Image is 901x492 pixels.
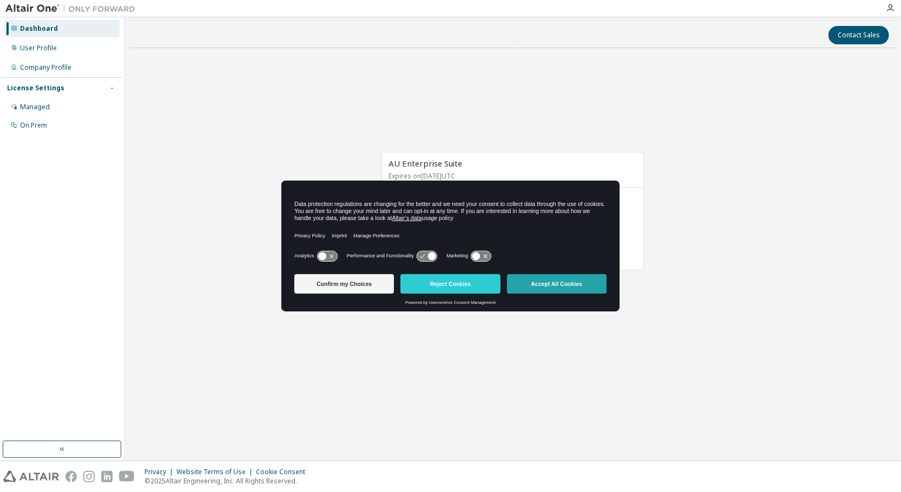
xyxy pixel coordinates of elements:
[144,468,176,476] div: Privacy
[3,471,59,482] img: altair_logo.svg
[5,3,141,14] img: Altair One
[101,471,113,482] img: linkedin.svg
[20,63,71,72] div: Company Profile
[389,171,634,181] p: Expires on [DATE] UTC
[20,103,50,111] div: Managed
[256,468,312,476] div: Cookie Consent
[144,476,312,486] p: © 2025 Altair Engineering, Inc. All Rights Reserved.
[65,471,77,482] img: facebook.svg
[20,44,57,52] div: User Profile
[83,471,95,482] img: instagram.svg
[389,158,462,169] span: AU Enterprise Suite
[119,471,135,482] img: youtube.svg
[20,24,58,33] div: Dashboard
[828,26,889,44] button: Contact Sales
[20,121,47,130] div: On Prem
[176,468,256,476] div: Website Terms of Use
[7,84,64,92] div: License Settings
